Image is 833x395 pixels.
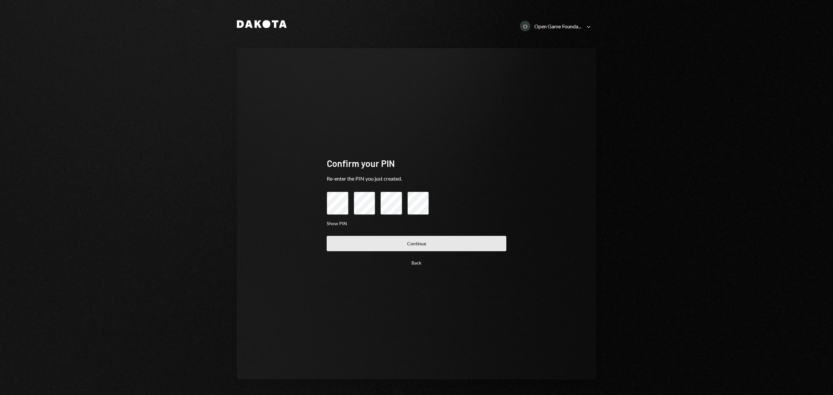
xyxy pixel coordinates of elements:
input: pin code 3 of 4 [380,192,402,215]
button: Continue [327,236,506,251]
div: Open Game Founda... [534,23,581,29]
button: Back [327,255,506,270]
div: O [520,21,530,31]
input: pin code 2 of 4 [354,192,376,215]
input: pin code 4 of 4 [407,192,429,215]
div: Confirm your PIN [327,157,506,170]
button: Show PIN [327,221,347,227]
div: Re-enter the PIN you just created. [327,175,506,183]
input: pin code 1 of 4 [327,192,348,215]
